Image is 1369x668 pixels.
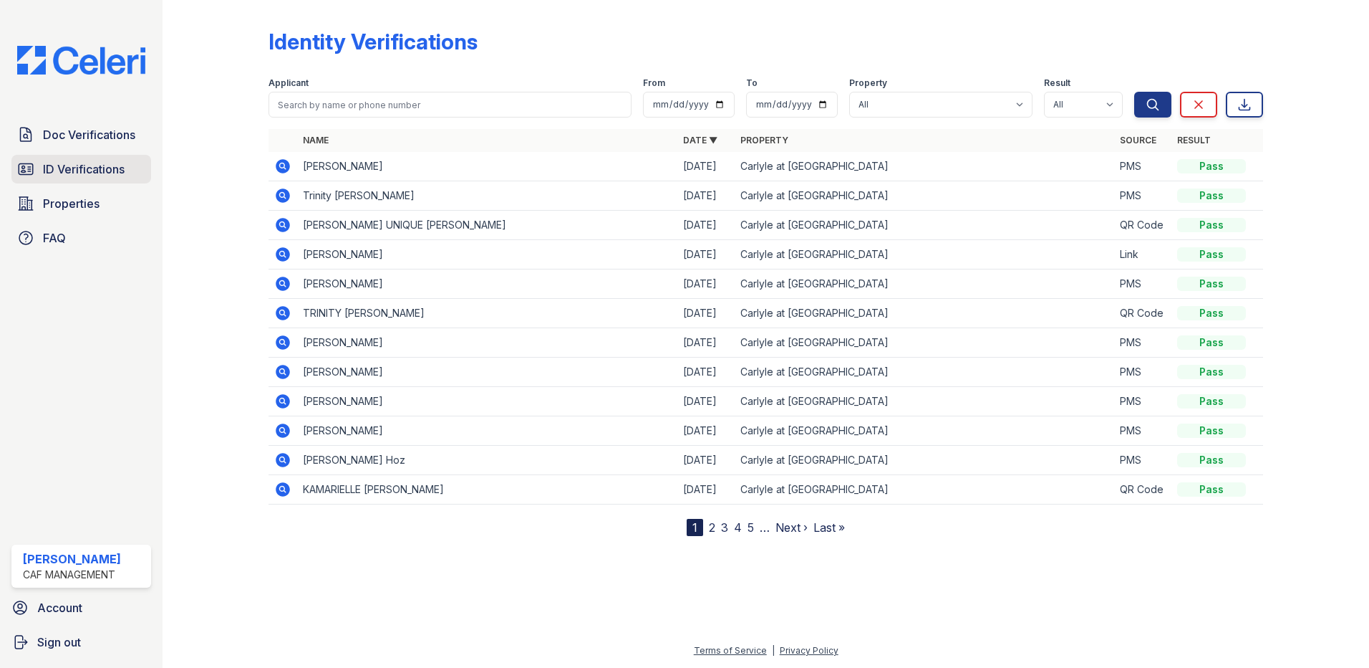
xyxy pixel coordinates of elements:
[677,475,735,505] td: [DATE]
[760,519,770,536] span: …
[677,211,735,240] td: [DATE]
[23,568,121,582] div: CAF Management
[1114,269,1171,299] td: PMS
[772,645,775,656] div: |
[849,77,887,89] label: Property
[11,224,151,252] a: FAQ
[43,195,100,212] span: Properties
[11,120,151,149] a: Doc Verifications
[297,181,677,211] td: Trinity [PERSON_NAME]
[43,161,125,178] span: ID Verifications
[1114,387,1171,416] td: PMS
[297,328,677,358] td: [PERSON_NAME]
[677,152,735,181] td: [DATE]
[1177,218,1246,232] div: Pass
[735,387,1115,416] td: Carlyle at [GEOGRAPHIC_DATA]
[297,387,677,416] td: [PERSON_NAME]
[735,299,1115,328] td: Carlyle at [GEOGRAPHIC_DATA]
[1114,240,1171,269] td: Link
[11,155,151,183] a: ID Verifications
[23,550,121,568] div: [PERSON_NAME]
[1114,181,1171,211] td: PMS
[297,211,677,240] td: [PERSON_NAME] UNIQUE [PERSON_NAME]
[677,446,735,475] td: [DATE]
[677,181,735,211] td: [DATE]
[683,135,717,145] a: Date ▼
[1177,247,1246,262] div: Pass
[734,520,742,535] a: 4
[1177,306,1246,320] div: Pass
[735,475,1115,505] td: Carlyle at [GEOGRAPHIC_DATA]
[297,358,677,387] td: [PERSON_NAME]
[297,475,677,505] td: KAMARIELLE [PERSON_NAME]
[303,135,329,145] a: Name
[735,358,1115,387] td: Carlyle at [GEOGRAPHIC_DATA]
[1044,77,1070,89] label: Result
[6,628,157,657] a: Sign out
[269,29,478,54] div: Identity Verifications
[677,328,735,358] td: [DATE]
[643,77,665,89] label: From
[735,181,1115,211] td: Carlyle at [GEOGRAPHIC_DATA]
[297,299,677,328] td: TRINITY [PERSON_NAME]
[748,520,754,535] a: 5
[735,328,1115,358] td: Carlyle at [GEOGRAPHIC_DATA]
[740,135,788,145] a: Property
[297,416,677,446] td: [PERSON_NAME]
[735,152,1115,181] td: Carlyle at [GEOGRAPHIC_DATA]
[1177,365,1246,379] div: Pass
[721,520,728,535] a: 3
[269,77,309,89] label: Applicant
[1177,135,1211,145] a: Result
[687,519,703,536] div: 1
[780,645,838,656] a: Privacy Policy
[1177,189,1246,203] div: Pass
[677,240,735,269] td: [DATE]
[6,46,157,75] img: CE_Logo_Blue-a8612792a0a2168367f1c8372b55b34899dd931a85d93a1a3d3e32e68fde9ad4.png
[1114,358,1171,387] td: PMS
[297,152,677,181] td: [PERSON_NAME]
[1177,394,1246,409] div: Pass
[1177,482,1246,497] div: Pass
[43,229,66,247] span: FAQ
[746,77,758,89] label: To
[37,634,81,651] span: Sign out
[677,269,735,299] td: [DATE]
[297,240,677,269] td: [PERSON_NAME]
[775,520,808,535] a: Next ›
[269,92,632,118] input: Search by name or phone number
[1114,211,1171,240] td: QR Code
[37,599,82,616] span: Account
[735,211,1115,240] td: Carlyle at [GEOGRAPHIC_DATA]
[735,240,1115,269] td: Carlyle at [GEOGRAPHIC_DATA]
[43,126,135,143] span: Doc Verifications
[1177,335,1246,350] div: Pass
[709,520,715,535] a: 2
[735,446,1115,475] td: Carlyle at [GEOGRAPHIC_DATA]
[1114,446,1171,475] td: PMS
[6,593,157,622] a: Account
[813,520,845,535] a: Last »
[11,189,151,218] a: Properties
[1114,416,1171,446] td: PMS
[677,416,735,446] td: [DATE]
[1114,475,1171,505] td: QR Code
[677,358,735,387] td: [DATE]
[677,299,735,328] td: [DATE]
[1177,453,1246,467] div: Pass
[1177,277,1246,291] div: Pass
[735,416,1115,446] td: Carlyle at [GEOGRAPHIC_DATA]
[677,387,735,416] td: [DATE]
[297,269,677,299] td: [PERSON_NAME]
[1114,328,1171,358] td: PMS
[1177,159,1246,173] div: Pass
[1114,299,1171,328] td: QR Code
[297,446,677,475] td: [PERSON_NAME] Hoz
[1114,152,1171,181] td: PMS
[735,269,1115,299] td: Carlyle at [GEOGRAPHIC_DATA]
[1120,135,1156,145] a: Source
[1177,424,1246,438] div: Pass
[694,645,767,656] a: Terms of Service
